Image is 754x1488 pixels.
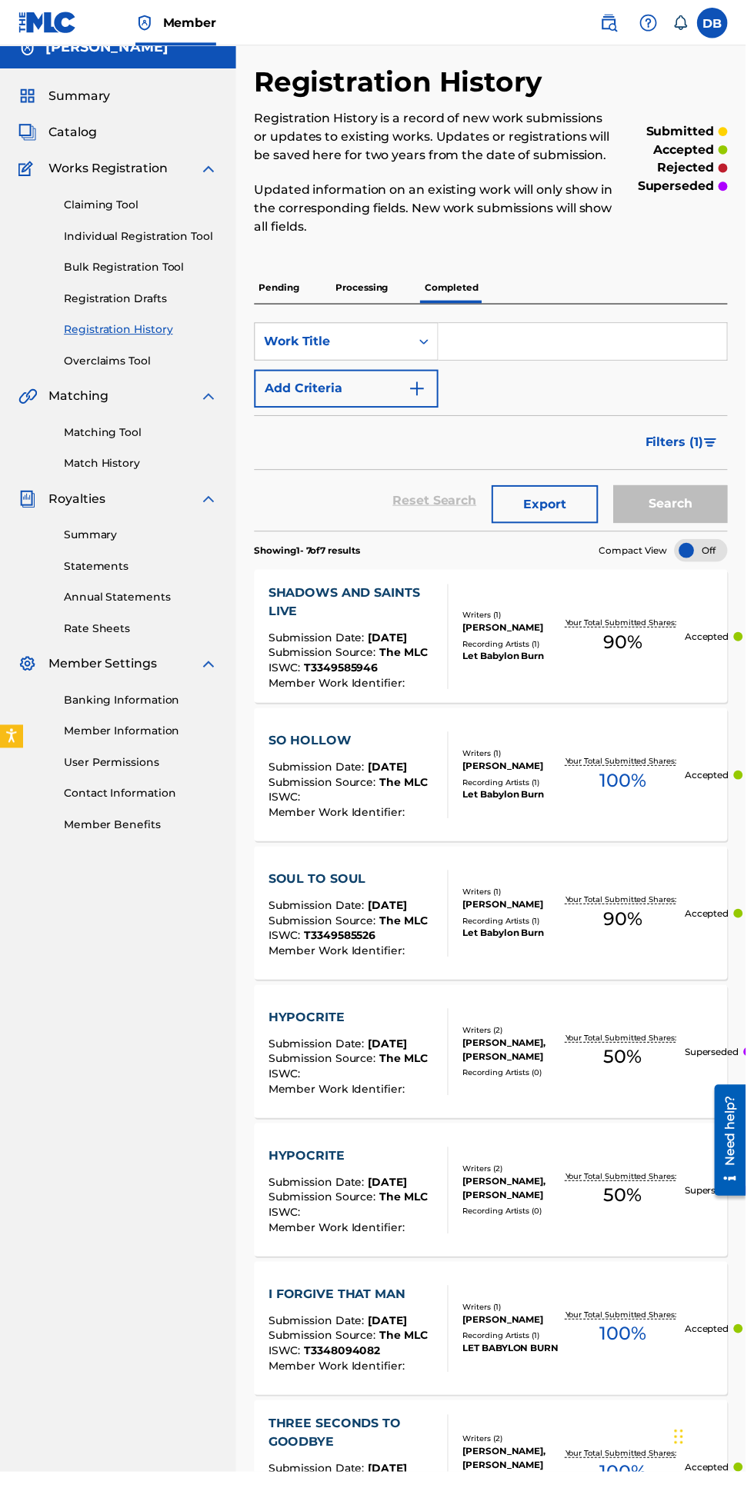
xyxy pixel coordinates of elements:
span: Catalog [49,125,98,143]
p: Your Total Submitted Shares: [572,764,688,775]
span: Submission Source : [272,653,384,667]
div: Notifications [680,15,696,31]
div: Writers ( 1 ) [468,756,567,767]
p: Accepted [692,777,737,791]
span: Submission Date : [272,768,372,782]
div: Writers ( 2 ) [468,1036,567,1047]
span: ISWC : [272,1079,308,1093]
div: [PERSON_NAME], [PERSON_NAME] [468,1047,567,1075]
img: expand [202,391,220,410]
div: Drag [682,1430,691,1476]
span: Member Work Identifier : [272,1374,413,1388]
a: SummarySummary [18,88,112,106]
span: [DATE] [372,1048,412,1062]
iframe: Chat Widget [677,1414,754,1488]
p: Accepted [692,637,737,651]
a: Annual Statements [65,596,220,612]
div: Recording Artists ( 0 ) [468,1079,567,1090]
p: Accepted [692,917,737,930]
div: Recording Artists ( 1 ) [468,645,567,657]
span: [DATE] [372,768,412,782]
p: Processing [335,275,397,307]
button: Export [497,491,605,529]
span: Submission Source : [272,784,384,797]
span: Member Work Identifier : [272,1094,413,1108]
a: Contact Information [65,794,220,811]
span: The MLC [384,1343,432,1357]
p: Your Total Submitted Shares: [572,624,688,635]
span: ISWC : [272,1219,308,1233]
a: Match History [65,461,220,477]
div: [PERSON_NAME] [468,1327,567,1341]
img: MLC Logo [18,12,78,34]
span: [DATE] [372,1328,412,1342]
span: Works Registration [49,161,169,180]
a: Banking Information [65,700,220,716]
img: Member Settings [18,662,37,681]
div: Writers ( 1 ) [468,1316,567,1327]
div: [PERSON_NAME] [468,767,567,781]
p: accepted [661,142,722,161]
div: LET BABYLON BURN [468,1357,567,1370]
p: rejected [665,161,722,179]
span: [DATE] [372,1188,412,1202]
p: Superseded [692,1197,747,1210]
p: Your Total Submitted Shares: [572,1323,688,1335]
div: [PERSON_NAME] [468,907,567,921]
span: Submission Date : [272,637,372,651]
span: The MLC [384,1203,432,1217]
div: THREE SECONDS TO GOODBYE [272,1430,440,1467]
img: Works Registration [18,161,38,180]
div: Recording Artists ( 1 ) [468,1345,567,1357]
form: Search Form [257,326,736,537]
span: Member Work Identifier : [272,1234,413,1248]
span: Submission Source : [272,1343,384,1357]
p: Your Total Submitted Shares: [572,1183,688,1195]
div: Recording Artists ( 1 ) [468,925,567,937]
span: 100 % [606,775,653,803]
p: Pending [257,275,307,307]
span: Submission Source : [272,924,384,937]
a: Summary [65,533,220,549]
div: Recording Artists ( 1 ) [468,785,567,797]
a: SOUL TO SOULSubmission Date:[DATE]Submission Source:The MLCISWC:T3349585526Member Work Identifier... [257,856,736,990]
a: Overclaims Tool [65,357,220,373]
a: User Permissions [65,763,220,779]
p: Your Total Submitted Shares: [572,1463,688,1475]
span: [DATE] [372,637,412,651]
a: HYPOCRITESubmission Date:[DATE]Submission Source:The MLCISWC:Member Work Identifier:Writers (2)[P... [257,996,736,1130]
span: Submission Source : [272,1064,384,1077]
span: 50 % [610,1195,649,1223]
button: Add Criteria [257,374,443,412]
a: SHADOWS AND SAINTS LIVESubmission Date:[DATE]Submission Source:The MLCISWC:T3349585946Member Work... [257,576,736,711]
a: Matching Tool [65,429,220,445]
p: Your Total Submitted Shares: [572,904,688,915]
span: 90 % [610,635,649,663]
p: Your Total Submitted Shares: [572,1044,688,1055]
span: Member Settings [49,662,158,681]
span: ISWC : [272,939,308,953]
a: HYPOCRITESubmission Date:[DATE]Submission Source:The MLCISWC:Member Work Identifier:Writers (2)[P... [257,1136,736,1270]
iframe: Resource Center [711,1091,754,1215]
p: Registration History is a record of new work submissions or updates to existing works. Updates or... [257,111,626,166]
span: T3349585526 [308,939,380,953]
div: Writers ( 2 ) [468,1449,567,1460]
a: Registration History [65,325,220,341]
span: Filters ( 1 ) [652,438,711,457]
p: Superseded [692,1057,747,1070]
img: help [646,14,665,32]
span: Member [165,14,219,32]
img: expand [202,662,220,681]
div: [PERSON_NAME], [PERSON_NAME] [468,1187,567,1215]
img: Catalog [18,125,37,143]
img: expand [202,495,220,514]
div: Recording Artists ( 0 ) [468,1219,567,1230]
a: Statements [65,564,220,581]
a: Registration Drafts [65,294,220,310]
img: filter [712,443,725,452]
div: Writers ( 2 ) [468,1176,567,1187]
span: Submission Source : [272,1203,384,1217]
a: Individual Registration Tool [65,231,220,247]
div: Let Babylon Burn [468,937,567,950]
span: Submission Date : [272,908,372,922]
